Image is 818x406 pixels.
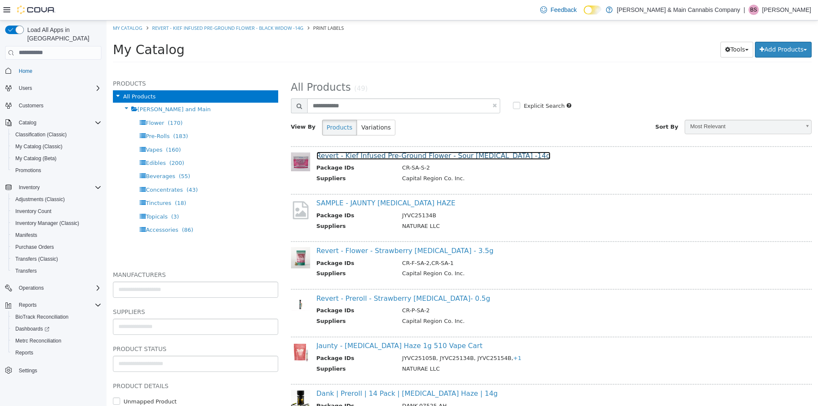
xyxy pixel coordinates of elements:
button: Transfers [9,265,105,277]
span: Flower [39,99,58,106]
span: JYVC25105B, JYVC25134B, JYVC25154B, [296,334,415,341]
span: Edibles [39,139,59,146]
a: Dashboards [9,323,105,335]
button: Classification (Classic) [9,129,105,141]
button: Adjustments (Classic) [9,193,105,205]
button: Add Products [648,21,705,37]
h5: Products [6,58,172,68]
span: Inventory [19,184,40,191]
span: Reports [15,300,101,310]
span: (86) [75,206,87,213]
th: Suppliers [210,202,289,212]
th: Package IDs [210,239,289,249]
button: Settings [2,364,105,376]
span: Catalog [15,118,101,128]
p: [PERSON_NAME] [762,5,811,15]
button: My Catalog (Classic) [9,141,105,153]
span: Accessories [39,206,72,213]
button: Inventory Count [9,205,105,217]
span: Reports [12,348,101,358]
span: Operations [19,285,44,291]
button: Inventory [15,182,43,193]
td: NATURAE LLC [289,344,686,355]
a: Purchase Orders [12,242,58,252]
span: Concentrates [39,166,76,173]
h5: Product Status [6,323,172,334]
button: Users [15,83,35,93]
span: (170) [61,99,76,106]
span: Inventory [15,182,101,193]
th: Suppliers [210,249,289,259]
input: Dark Mode [584,6,602,14]
h5: Product Details [6,360,172,371]
img: 150 [184,322,204,341]
span: (18) [68,179,80,186]
span: Classification (Classic) [12,130,101,140]
label: Explicit Search [415,81,458,90]
button: Products [216,99,251,115]
td: CR-P-SA-2 [289,286,686,297]
td: Capital Region Co. Inc. [289,297,686,307]
a: My Catalog (Beta) [12,153,60,164]
span: (200) [63,139,78,146]
span: Beverages [39,153,69,159]
label: Unmapped Product [15,377,70,386]
span: Feedback [550,6,576,14]
span: Home [19,68,32,75]
span: BioTrack Reconciliation [12,312,101,322]
a: Customers [15,101,47,111]
a: Revert - Preroll - Strawberry [MEDICAL_DATA]- 0.5g [210,274,384,282]
span: Load All Apps in [GEOGRAPHIC_DATA] [24,26,101,43]
span: Metrc Reconciliation [12,336,101,346]
span: Most Relevant [579,100,694,113]
button: Reports [9,347,105,359]
span: +1 [407,334,415,341]
a: Metrc Reconciliation [12,336,65,346]
p: [PERSON_NAME] & Main Cannabis Company [617,5,740,15]
button: Home [2,65,105,77]
button: Tools [614,21,647,37]
th: Suppliers [210,344,289,355]
button: Catalog [2,117,105,129]
span: Tinctures [39,179,65,186]
span: Transfers [15,268,37,274]
span: (55) [72,153,84,159]
span: Customers [19,102,43,109]
span: Customers [15,100,101,111]
button: Catalog [15,118,40,128]
button: Metrc Reconciliation [9,335,105,347]
span: Purchase Orders [12,242,101,252]
a: My Catalog (Classic) [12,141,66,152]
td: CR-SA-S-2 [289,143,686,154]
td: CR-F-SA-2,CR-SA-1 [289,239,686,249]
a: Inventory Count [12,206,55,216]
span: Transfers (Classic) [15,256,58,262]
span: Transfers [12,266,101,276]
a: Dashboards [12,324,53,334]
button: Inventory [2,181,105,193]
img: 150 [184,369,204,389]
span: View By [184,103,209,109]
span: Operations [15,283,101,293]
button: Users [2,82,105,94]
span: Metrc Reconciliation [15,337,61,344]
span: Settings [19,367,37,374]
a: Promotions [12,165,45,176]
span: Pre-Rolls [39,112,63,119]
button: BioTrack Reconciliation [9,311,105,323]
td: Capital Region Co. Inc. [289,249,686,259]
span: Manifests [15,232,37,239]
span: Promotions [12,165,101,176]
span: Vapes [39,126,56,132]
th: Suppliers [210,297,289,307]
a: My Catalog [6,4,36,11]
span: [PERSON_NAME] and Main [31,86,104,92]
span: Dashboards [15,325,49,332]
a: BioTrack Reconciliation [12,312,72,322]
span: Classification (Classic) [15,131,67,138]
button: Reports [2,299,105,311]
span: My Catalog (Classic) [15,143,63,150]
span: BioTrack Reconciliation [15,314,69,320]
button: Purchase Orders [9,241,105,253]
img: Cova [17,6,55,14]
